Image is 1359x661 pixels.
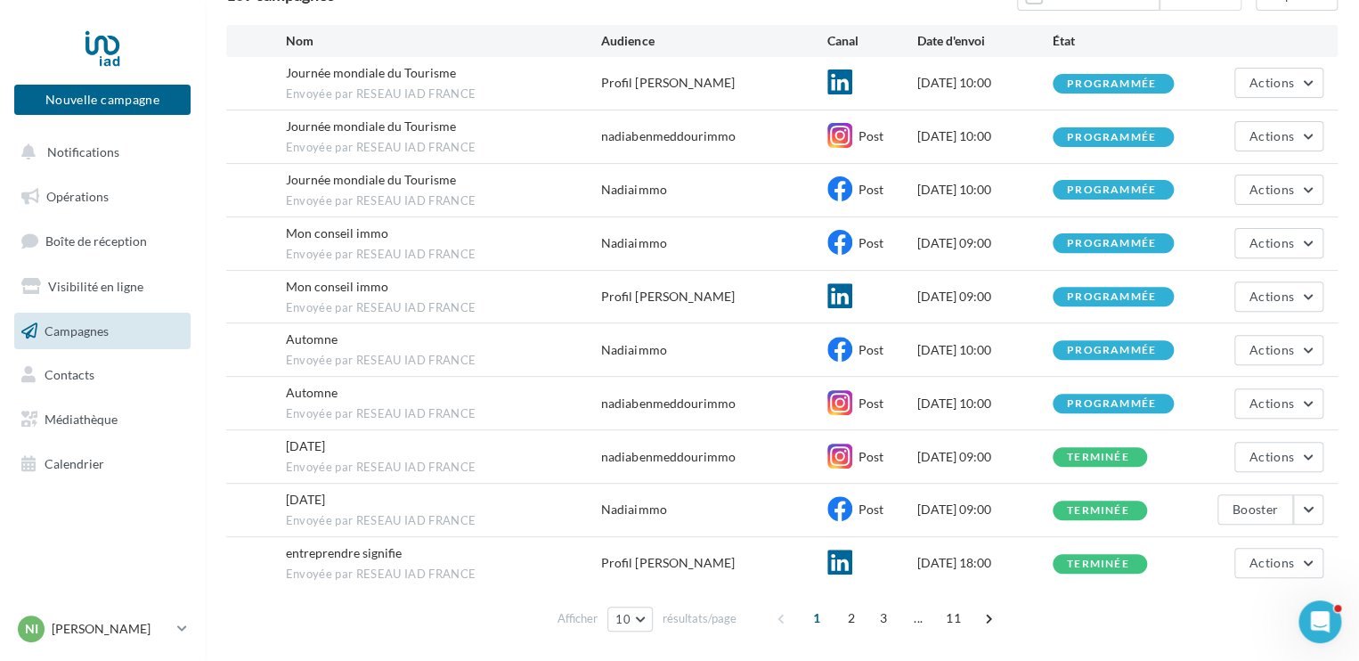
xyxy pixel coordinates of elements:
div: [DATE] 10:00 [917,181,1053,199]
span: ... [904,604,932,632]
span: Journée du patrimoine [286,492,325,507]
button: Actions [1234,548,1323,578]
span: Actions [1249,128,1294,143]
button: Nouvelle campagne [14,85,191,115]
span: Actions [1249,555,1294,570]
div: [DATE] 10:00 [917,341,1053,359]
div: Nadiaimmo [601,181,666,199]
span: Envoyée par RESEAU IAD FRANCE [286,300,602,316]
div: programmée [1067,184,1156,196]
div: Profil [PERSON_NAME] [601,74,734,92]
span: NI [25,620,38,638]
span: Automne [286,331,338,347]
button: Actions [1234,388,1323,419]
button: Actions [1234,335,1323,365]
div: Audience [601,32,826,50]
div: [DATE] 10:00 [917,127,1053,145]
span: Mon conseil immo [286,225,388,241]
button: Actions [1234,282,1323,312]
div: [DATE] 09:00 [917,234,1053,252]
span: Envoyée par RESEAU IAD FRANCE [286,460,602,476]
div: Profil [PERSON_NAME] [601,288,734,306]
div: Nadiaimmo [601,501,666,518]
a: Visibilité en ligne [11,268,194,306]
button: Actions [1234,442,1323,472]
div: Canal [827,32,917,50]
span: Post [859,502,883,517]
span: Post [859,342,883,357]
span: Afficher [557,610,598,627]
p: [PERSON_NAME] [52,620,170,638]
a: Opérations [11,178,194,216]
span: Post [859,182,883,197]
div: [DATE] 09:00 [917,288,1053,306]
div: nadiabenmeddourimmo [601,127,735,145]
span: Envoyée par RESEAU IAD FRANCE [286,353,602,369]
span: Notifications [47,144,119,159]
span: Actions [1249,449,1294,464]
button: 10 [607,607,653,632]
span: Envoyée par RESEAU IAD FRANCE [286,513,602,529]
a: Campagnes [11,313,194,350]
span: Journée mondiale du Tourisme [286,65,456,80]
span: résultats/page [663,610,736,627]
span: Actions [1249,75,1294,90]
a: Contacts [11,356,194,394]
span: Actions [1249,396,1294,411]
span: 1 [802,604,831,632]
div: nadiabenmeddourimmo [601,448,735,466]
span: Envoyée par RESEAU IAD FRANCE [286,567,602,583]
span: entreprendre signifie [286,545,402,560]
div: Nadiaimmo [601,341,666,359]
div: Profil [PERSON_NAME] [601,554,734,572]
span: 2 [837,604,866,632]
span: Envoyée par RESEAU IAD FRANCE [286,193,602,209]
div: Nom [286,32,602,50]
div: terminée [1067,559,1129,570]
span: 11 [939,604,968,632]
span: Actions [1249,182,1294,197]
div: programmée [1067,398,1156,410]
button: Actions [1234,68,1323,98]
div: terminée [1067,452,1129,463]
button: Booster [1217,494,1293,525]
div: [DATE] 10:00 [917,395,1053,412]
span: Envoyée par RESEAU IAD FRANCE [286,247,602,263]
a: Médiathèque [11,401,194,438]
span: Post [859,235,883,250]
div: [DATE] 09:00 [917,448,1053,466]
span: Journée du patrimoine [286,438,325,453]
button: Notifications [11,134,187,171]
div: programmée [1067,78,1156,90]
div: État [1053,32,1188,50]
span: Automne [286,385,338,400]
a: Boîte de réception [11,222,194,260]
div: [DATE] 09:00 [917,501,1053,518]
div: programmée [1067,132,1156,143]
iframe: Intercom live chat [1298,600,1341,643]
div: [DATE] 18:00 [917,554,1053,572]
div: programmée [1067,291,1156,303]
span: Actions [1249,289,1294,304]
span: Envoyée par RESEAU IAD FRANCE [286,140,602,156]
div: [DATE] 10:00 [917,74,1053,92]
span: Actions [1249,235,1294,250]
span: Journée mondiale du Tourisme [286,172,456,187]
span: Boîte de réception [45,233,147,249]
span: Post [859,128,883,143]
div: Nadiaimmo [601,234,666,252]
div: nadiabenmeddourimmo [601,395,735,412]
span: 3 [869,604,898,632]
span: Campagnes [45,322,109,338]
span: Opérations [46,189,109,204]
span: Mon conseil immo [286,279,388,294]
span: Post [859,396,883,411]
span: Envoyée par RESEAU IAD FRANCE [286,406,602,422]
span: Visibilité en ligne [48,279,143,294]
div: programmée [1067,238,1156,249]
span: Calendrier [45,456,104,471]
div: terminée [1067,505,1129,517]
a: Calendrier [11,445,194,483]
div: programmée [1067,345,1156,356]
span: Contacts [45,367,94,382]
